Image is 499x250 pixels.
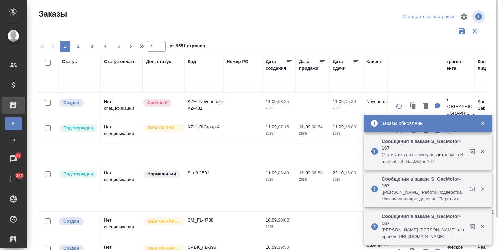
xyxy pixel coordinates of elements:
span: Посмотреть информацию [472,10,486,23]
p: 10.09, [266,245,278,250]
div: Дата продажи [299,58,319,72]
td: Нет спецификации [101,166,143,190]
button: Обновить [391,98,407,114]
div: Статус по умолчанию для стандартных заказов [143,170,181,179]
p: Сообщения в заказе S_GacMotor-167 [382,176,465,189]
div: Выставляется автоматически при создании заказа [59,98,97,107]
p: 11.09, [266,99,278,104]
button: Удалить [420,100,431,113]
button: 4 [100,41,111,52]
p: 11.09, [299,124,312,129]
span: 4 [100,43,111,50]
span: 3 [87,43,97,50]
td: Нет спецификации [101,213,143,237]
p: KZH_Novonordisk-KZ-431 [188,98,220,112]
p: Создан [63,99,79,106]
p: 15:30 [345,99,356,104]
div: Выставляется автоматически для первых 3 заказов нового контактного лица. Особое внимание [143,124,181,133]
span: 5 [113,43,124,50]
a: 17 [2,150,25,167]
div: Выставляется автоматически при создании заказа [59,217,97,226]
p: KZH_BIGroup-4 [188,124,220,130]
p: 11.09, [333,124,345,129]
p: 2025 [299,176,326,183]
span: 17 [12,152,25,159]
div: Заказы обновлены [381,120,470,127]
p: Сообщения в заказе S_GacMotor-167 [382,213,465,227]
button: 3 [87,41,97,52]
a: 382 [2,171,25,187]
p: 16:00 [345,170,356,175]
div: Дата сдачи [333,58,353,72]
div: Выставляется автоматически, если на указанный объем услуг необходимо больше времени в стандартном... [143,98,181,107]
div: Код [188,58,196,65]
span: 382 [12,172,27,179]
span: В [8,120,18,127]
a: Ф [5,134,22,147]
div: split button [401,12,456,22]
div: Клиент [366,58,382,65]
p: 19:58 [278,245,289,250]
p: Нормальный [147,171,176,177]
div: Статус [62,58,77,65]
p: 22.10, [333,170,345,175]
p: 06:48 [278,170,289,175]
button: Закрыть [476,148,489,154]
div: Статус оплаты [104,58,137,65]
button: Открыть в новой вкладке [466,182,482,198]
p: ТОО «[GEOGRAPHIC_DATA] [GEOGRAPHIC_DATA]» [439,97,471,117]
p: 16:00 [345,124,356,129]
div: Доп. статус [146,58,171,65]
button: Закрыть [476,224,489,230]
div: Выставляется автоматически для первых 3 заказов нового контактного лица. Особое внимание [143,217,181,226]
p: Срочный [147,99,167,106]
td: Нет спецификации [101,120,143,144]
p: 20:02 [278,217,289,223]
div: Номер PO [227,58,248,65]
p: [[PERSON_NAME]] Работа Подверстка. Назначено подразделение "Верстки и дизайна" [382,189,465,202]
p: 2025 [266,130,292,137]
button: Закрыть [476,120,489,126]
p: Подтвержден [63,125,93,131]
button: Сохранить фильтры [455,25,468,38]
p: Создан [63,218,79,225]
div: Контрагент клиента [439,58,471,72]
p: 2025 [266,224,292,230]
p: 08:54 [312,124,323,129]
p: 10.09, [266,217,278,223]
p: [DEMOGRAPHIC_DATA] [147,125,181,131]
span: Заказы [37,9,67,19]
p: 06:58 [312,170,323,175]
button: Сбросить фильтры [468,25,481,38]
a: В [5,117,22,130]
p: 11.09, [299,170,312,175]
button: Клонировать [407,100,420,113]
p: 2025 [266,176,292,183]
p: [PERSON_NAME] [PERSON_NAME]: в перевод [URL][DOMAIN_NAME] [382,227,465,240]
p: Подтвержден [63,171,93,177]
p: 11.09, [333,99,345,104]
button: Открыть в новой вкладке [466,145,482,161]
div: Выставляет КМ после уточнения всех необходимых деталей и получения согласия клиента на запуск. С ... [59,170,97,179]
p: SM_FL-4708 [188,217,220,224]
span: 2 [73,43,84,50]
td: Нет спецификации [101,95,143,118]
p: 08:25 [278,99,289,104]
button: Открыть в новой вкладке [466,220,482,236]
p: Novonordisk KZ [366,98,398,105]
span: Ф [8,137,18,144]
button: Закрыть [476,186,489,192]
p: S_cft-1591 [188,170,220,176]
p: 11.09, [266,170,278,175]
div: Дата создания [266,58,286,72]
p: 07:15 [278,124,289,129]
p: 2025 [333,105,359,112]
p: Cтатистика по проекту посчиталась в Smartcat - S_GacMotor-167 [382,151,465,165]
p: 2025 [299,130,326,137]
p: Сообщения в заказе S_GacMotor-167 [382,138,465,151]
button: 2 [73,41,84,52]
div: Выставляет КМ после уточнения всех необходимых деталей и получения согласия клиента на запуск. С ... [59,124,97,133]
p: [DEMOGRAPHIC_DATA] [147,218,181,225]
button: 5 [113,41,124,52]
span: Настроить таблицу [456,9,472,25]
